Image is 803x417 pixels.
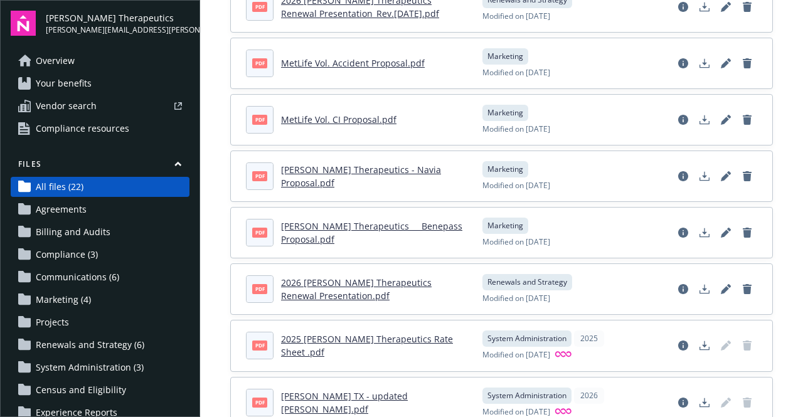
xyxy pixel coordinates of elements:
span: Modified on [DATE] [482,11,550,22]
span: Communications (6) [36,267,119,287]
a: View file details [673,279,693,299]
a: [PERSON_NAME] Therapeutics __ Benepass Proposal.pdf [281,220,462,245]
span: Marketing (4) [36,290,91,310]
a: Edit document [716,223,736,243]
span: Census and Eligibility [36,380,126,400]
a: 2025 [PERSON_NAME] Therapeutics Rate Sheet .pdf [281,333,453,358]
a: Delete document [737,223,757,243]
span: System Administration [487,390,566,401]
a: Agreements [11,199,189,219]
span: Agreements [36,199,87,219]
span: All files (22) [36,177,83,197]
span: Marketing [487,164,523,175]
a: View file details [673,335,693,356]
a: Overview [11,51,189,71]
img: navigator-logo.svg [11,11,36,36]
button: Files [11,159,189,174]
div: 2025 [574,330,604,347]
a: 2026 [PERSON_NAME] Therapeutics Renewal Presentation.pdf [281,277,432,302]
span: Modified on [DATE] [482,236,550,248]
span: Modified on [DATE] [482,293,550,304]
span: Delete document [737,393,757,413]
span: Renewals and Strategy [487,277,567,288]
a: View file details [673,166,693,186]
a: Edit document [716,166,736,186]
span: Compliance resources [36,119,129,139]
span: [PERSON_NAME][EMAIL_ADDRESS][PERSON_NAME][DOMAIN_NAME] [46,24,189,36]
a: All files (22) [11,177,189,197]
span: pdf [252,228,267,237]
a: Download document [694,110,715,130]
a: Vendor search [11,96,189,116]
a: MetLife Vol. Accident Proposal.pdf [281,57,425,69]
a: Compliance (3) [11,245,189,265]
span: Billing and Audits [36,222,110,242]
a: [PERSON_NAME] Therapeutics - Navia Proposal.pdf [281,164,441,189]
span: Modified on [DATE] [482,180,550,191]
a: Edit document [716,53,736,73]
a: Download document [694,335,715,356]
span: Modified on [DATE] [482,67,550,78]
span: Your benefits [36,73,92,93]
span: [PERSON_NAME] Therapeutics [46,11,189,24]
a: Communications (6) [11,267,189,287]
span: System Administration [487,333,566,344]
a: Download document [694,166,715,186]
span: pdf [252,284,267,293]
a: Download document [694,53,715,73]
a: System Administration (3) [11,357,189,377]
a: View file details [673,110,693,130]
span: pdf [252,398,267,407]
span: Renewals and Strategy (6) [36,335,144,355]
a: Compliance resources [11,119,189,139]
a: Edit document [716,279,736,299]
a: Delete document [737,53,757,73]
span: Modified on [DATE] [482,349,550,361]
span: Delete document [737,335,757,356]
a: Delete document [737,110,757,130]
span: Marketing [487,107,523,119]
a: Census and Eligibility [11,380,189,400]
span: Modified on [DATE] [482,124,550,135]
span: Vendor search [36,96,97,116]
a: [PERSON_NAME] TX - updated [PERSON_NAME].pdf [281,390,408,415]
span: Projects [36,312,69,332]
span: System Administration (3) [36,357,144,377]
a: Delete document [737,166,757,186]
a: Delete document [737,279,757,299]
a: Edit document [716,110,736,130]
a: Marketing (4) [11,290,189,310]
span: pdf [252,2,267,11]
span: pdf [252,171,267,181]
span: Edit document [716,335,736,356]
a: Billing and Audits [11,222,189,242]
a: Download document [694,279,715,299]
span: Marketing [487,220,523,231]
a: Your benefits [11,73,189,93]
a: View file details [673,53,693,73]
span: Overview [36,51,75,71]
div: 2026 [574,388,604,404]
span: Marketing [487,51,523,62]
span: pdf [252,58,267,68]
span: Edit document [716,393,736,413]
a: MetLife Vol. CI Proposal.pdf [281,113,396,125]
a: Projects [11,312,189,332]
a: View file details [673,393,693,413]
a: Download document [694,393,715,413]
span: Compliance (3) [36,245,98,265]
a: Download document [694,223,715,243]
span: pdf [252,340,267,350]
span: pdf [252,115,267,124]
a: View file details [673,223,693,243]
button: [PERSON_NAME] Therapeutics[PERSON_NAME][EMAIL_ADDRESS][PERSON_NAME][DOMAIN_NAME] [46,11,189,36]
a: Renewals and Strategy (6) [11,335,189,355]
